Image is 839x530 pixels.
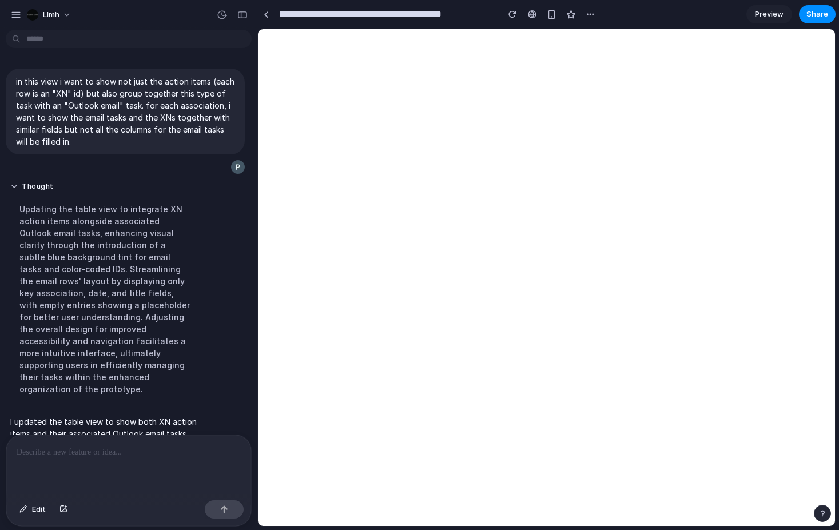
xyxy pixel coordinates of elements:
[10,416,201,524] p: I updated the table view to show both XN action items and their associated Outlook email tasks to...
[10,196,201,402] div: Updating the table view to integrate XN action items alongside associated Outlook email tasks, en...
[16,75,234,148] p: in this view i want to show not just the action items (each row is an "XN" id) but also group tog...
[755,9,784,20] span: Preview
[22,6,77,24] button: llmh
[43,9,59,21] span: llmh
[806,9,828,20] span: Share
[14,500,51,519] button: Edit
[32,504,46,515] span: Edit
[799,5,836,23] button: Share
[746,5,792,23] a: Preview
